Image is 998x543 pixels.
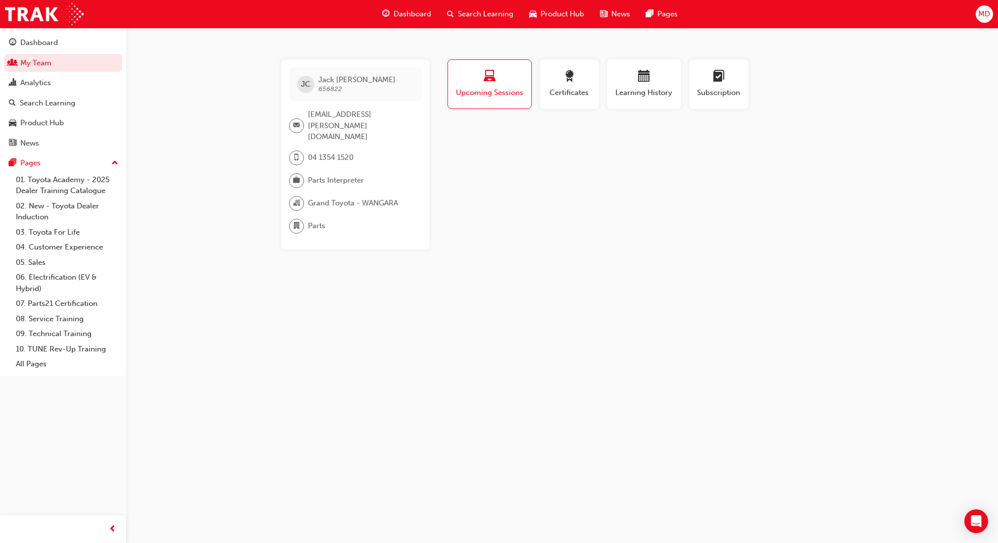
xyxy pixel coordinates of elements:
button: DashboardMy TeamAnalyticsSearch LearningProduct HubNews [4,32,122,154]
div: News [20,138,39,149]
a: 07. Parts21 Certification [12,296,122,311]
button: MD [976,5,993,23]
div: Analytics [20,77,51,89]
a: 09. Technical Training [12,326,122,342]
span: car-icon [529,8,537,20]
span: Pages [657,8,678,20]
button: Subscription [689,59,748,109]
button: Learning History [607,59,681,109]
span: guage-icon [9,39,16,48]
a: 10. TUNE Rev-Up Training [12,342,122,357]
span: 656822 [318,85,342,93]
a: Search Learning [4,94,122,112]
a: News [4,134,122,152]
a: 03. Toyota For Life [12,225,122,240]
div: Product Hub [20,117,64,129]
a: 08. Service Training [12,311,122,327]
a: car-iconProduct Hub [521,4,592,24]
span: up-icon [111,157,118,170]
a: My Team [4,54,122,72]
span: Subscription [697,87,741,99]
span: news-icon [600,8,607,20]
span: [EMAIL_ADDRESS][PERSON_NAME][DOMAIN_NAME] [308,109,414,143]
span: mobile-icon [293,151,300,164]
span: laptop-icon [484,70,496,84]
span: calendar-icon [638,70,650,84]
div: Open Intercom Messenger [964,509,988,533]
a: news-iconNews [592,4,638,24]
span: search-icon [9,99,16,108]
a: 06. Electrification (EV & Hybrid) [12,270,122,296]
span: News [611,8,630,20]
span: people-icon [9,59,16,68]
span: Jack [PERSON_NAME] [318,75,396,84]
a: guage-iconDashboard [374,4,439,24]
span: search-icon [447,8,454,20]
span: prev-icon [109,523,116,536]
span: Learning History [614,87,674,99]
span: Search Learning [458,8,513,20]
a: All Pages [12,356,122,372]
button: Pages [4,154,122,172]
img: Trak [5,3,84,25]
span: 04 1354 1520 [308,152,353,163]
a: 01. Toyota Academy - 2025 Dealer Training Catalogue [12,172,122,198]
span: Parts [308,220,325,232]
span: Product Hub [541,8,584,20]
span: Grand Toyota - WANGARA [308,197,398,209]
span: Parts Interpreter [308,175,364,186]
a: 02. New - Toyota Dealer Induction [12,198,122,225]
a: Dashboard [4,34,122,52]
a: search-iconSearch Learning [439,4,521,24]
span: award-icon [563,70,575,84]
a: Product Hub [4,114,122,132]
span: JC [301,79,310,90]
span: organisation-icon [293,197,300,210]
span: pages-icon [646,8,653,20]
a: 05. Sales [12,255,122,270]
div: Dashboard [20,37,58,49]
button: Certificates [540,59,599,109]
span: email-icon [293,119,300,132]
span: Upcoming Sessions [455,87,524,99]
span: pages-icon [9,159,16,168]
div: Search Learning [20,98,75,109]
span: chart-icon [9,79,16,88]
div: Pages [20,157,41,169]
span: car-icon [9,119,16,128]
span: department-icon [293,220,300,233]
span: news-icon [9,139,16,148]
span: briefcase-icon [293,174,300,187]
span: guage-icon [382,8,390,20]
span: learningplan-icon [713,70,725,84]
a: pages-iconPages [638,4,686,24]
a: Analytics [4,74,122,92]
button: Upcoming Sessions [448,59,532,109]
span: Certificates [547,87,592,99]
span: MD [978,8,990,20]
span: Dashboard [394,8,431,20]
a: 04. Customer Experience [12,240,122,255]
